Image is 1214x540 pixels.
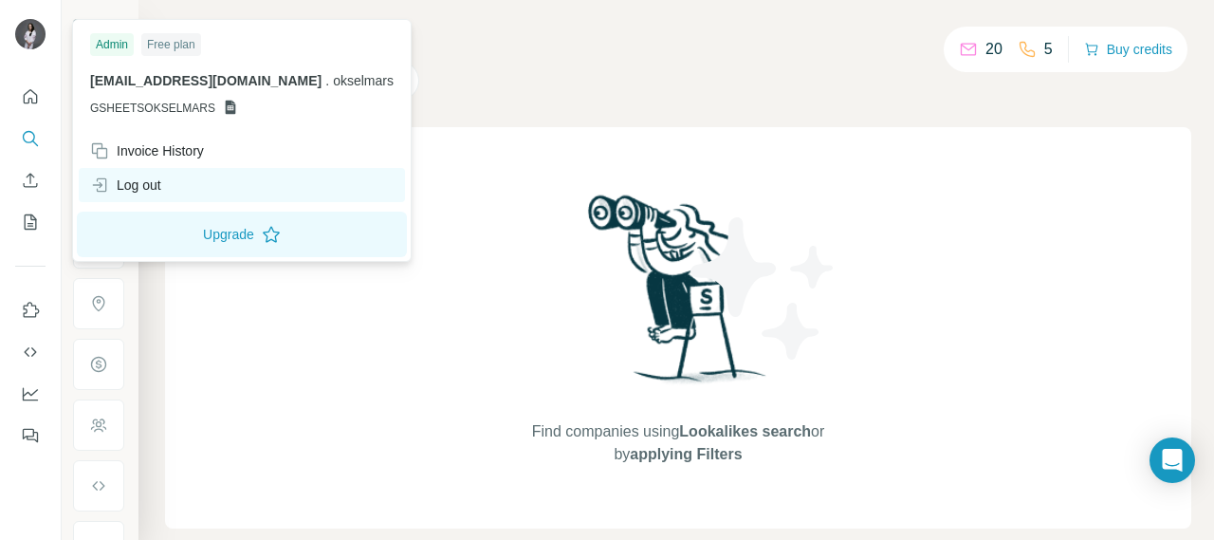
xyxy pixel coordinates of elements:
button: Search [15,121,46,156]
button: Use Surfe API [15,335,46,369]
span: applying Filters [630,446,742,462]
button: Enrich CSV [15,163,46,197]
img: Avatar [15,19,46,49]
div: Admin [90,33,134,56]
button: Feedback [15,419,46,453]
div: Open Intercom Messenger [1150,438,1195,483]
span: . [325,73,329,88]
span: Lookalikes search [679,423,811,439]
span: GSHEETSOKSELMARS [90,100,215,117]
span: Find companies using or by [526,420,830,466]
div: Log out [90,176,161,195]
h4: Search [165,23,1191,49]
p: 20 [985,38,1002,61]
button: Upgrade [77,212,407,257]
button: Use Surfe on LinkedIn [15,293,46,327]
button: My lists [15,205,46,239]
button: Quick start [15,80,46,114]
span: [EMAIL_ADDRESS][DOMAIN_NAME] [90,73,322,88]
span: okselmars [333,73,394,88]
p: 5 [1044,38,1053,61]
button: Show [59,11,137,40]
div: Free plan [141,33,201,56]
img: Surfe Illustration - Woman searching with binoculars [579,190,777,401]
button: Buy credits [1084,36,1172,63]
div: Invoice History [90,141,204,160]
button: Dashboard [15,377,46,411]
img: Surfe Illustration - Stars [678,203,849,374]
